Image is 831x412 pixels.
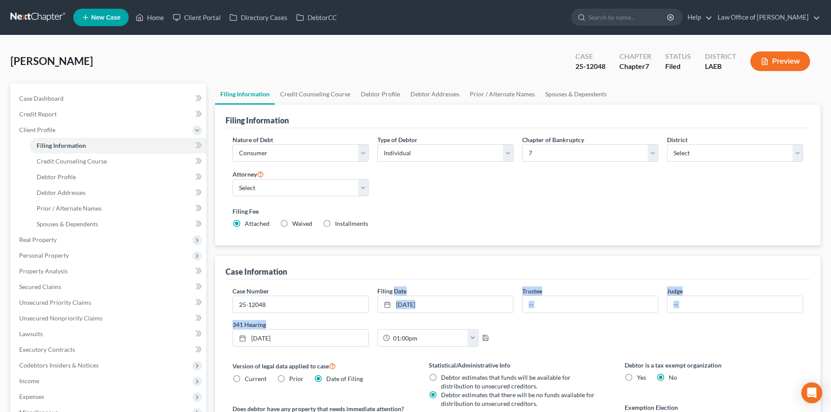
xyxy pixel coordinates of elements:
[275,84,356,105] a: Credit Counseling Course
[19,330,43,337] span: Lawsuits
[12,106,206,122] a: Credit Report
[30,153,206,169] a: Credit Counseling Course
[30,138,206,153] a: Filing Information
[378,296,513,313] a: [DATE]
[619,51,651,61] div: Chapter
[465,84,540,105] a: Prior / Alternate Names
[19,110,57,118] span: Credit Report
[619,61,651,72] div: Chapter
[168,10,225,25] a: Client Portal
[405,84,465,105] a: Debtor Addresses
[19,299,91,306] span: Unsecured Priority Claims
[37,157,107,165] span: Credit Counseling Course
[19,252,69,259] span: Personal Property
[19,267,68,275] span: Property Analysis
[19,361,99,369] span: Codebtors Insiders & Notices
[12,263,206,279] a: Property Analysis
[12,310,206,326] a: Unsecured Nonpriority Claims
[12,326,206,342] a: Lawsuits
[131,10,168,25] a: Home
[226,266,287,277] div: Case Information
[667,135,687,144] label: District
[377,286,407,296] label: Filing Date
[30,216,206,232] a: Spouses & Dependents
[19,393,44,400] span: Expenses
[19,95,64,102] span: Case Dashboard
[19,314,103,322] span: Unsecured Nonpriority Claims
[540,84,612,105] a: Spouses & Dependents
[750,51,810,71] button: Preview
[37,142,86,149] span: Filing Information
[645,62,649,70] span: 7
[377,135,417,144] label: Type of Debtor
[19,346,75,353] span: Executory Contracts
[625,403,803,412] label: Exemption Election
[326,375,363,382] span: Date of Filing
[637,374,646,381] span: Yes
[429,361,607,370] label: Statistical/Administrative Info
[30,201,206,216] a: Prior / Alternate Names
[19,236,57,243] span: Real Property
[12,295,206,310] a: Unsecured Priority Claims
[292,10,341,25] a: DebtorCC
[37,173,76,180] span: Debtor Profile
[665,61,691,72] div: Filed
[625,361,803,370] label: Debtor is a tax exempt organization
[245,375,267,382] span: Current
[667,286,683,296] label: Judge
[245,220,270,227] span: Attached
[390,330,468,346] input: -- : --
[10,54,93,67] span: [PERSON_NAME]
[441,391,595,407] span: Debtor estimates that there will be no funds available for distribution to unsecured creditors.
[30,185,206,201] a: Debtor Addresses
[356,84,405,105] a: Debtor Profile
[705,51,736,61] div: District
[575,61,605,72] div: 25-12048
[233,135,273,144] label: Nature of Debt
[233,330,368,346] a: [DATE]
[19,126,55,133] span: Client Profile
[289,375,304,382] span: Prior
[665,51,691,61] div: Status
[233,286,269,296] label: Case Number
[12,342,206,358] a: Executory Contracts
[37,204,102,212] span: Prior / Alternate Names
[233,207,803,216] label: Filing Fee
[233,296,368,313] input: Enter case number...
[522,135,584,144] label: Chapter of Bankruptcy
[215,84,275,105] a: Filing Information
[683,10,712,25] a: Help
[669,374,677,381] span: No
[19,283,61,290] span: Secured Claims
[335,220,368,227] span: Installments
[91,14,120,21] span: New Case
[588,9,668,25] input: Search by name...
[228,320,518,329] label: 341 Hearing
[233,361,411,371] label: Version of legal data applied to case
[292,220,312,227] span: Waived
[522,286,542,296] label: Trustee
[575,51,605,61] div: Case
[713,10,820,25] a: Law Office of [PERSON_NAME]
[37,189,85,196] span: Debtor Addresses
[705,61,736,72] div: LAEB
[523,296,658,313] input: --
[37,220,98,228] span: Spouses & Dependents
[19,377,39,385] span: Income
[226,115,289,126] div: Filing Information
[233,169,264,179] label: Attorney
[667,296,803,313] input: --
[12,91,206,106] a: Case Dashboard
[225,10,292,25] a: Directory Cases
[12,279,206,295] a: Secured Claims
[801,382,822,403] div: Open Intercom Messenger
[441,374,571,390] span: Debtor estimates that funds will be available for distribution to unsecured creditors.
[30,169,206,185] a: Debtor Profile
